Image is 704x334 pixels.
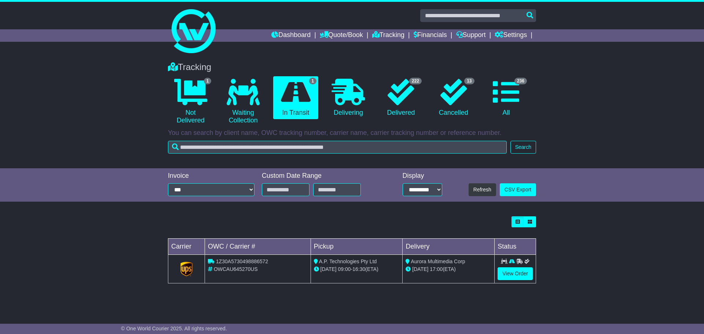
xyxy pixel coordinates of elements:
span: A.P. Technologies Pty Ltd [319,258,377,264]
span: 13 [464,78,474,84]
span: Aurora Multimedia Corp [411,258,465,264]
a: 236 All [484,76,529,120]
span: 17:00 [430,266,443,272]
div: Tracking [164,62,540,73]
a: View Order [498,267,533,280]
a: Settings [495,29,527,42]
span: 222 [409,78,422,84]
button: Search [510,141,536,154]
a: 1 Not Delivered [168,76,213,127]
button: Refresh [469,183,496,196]
a: Support [456,29,486,42]
td: Delivery [403,239,495,255]
a: CSV Export [500,183,536,196]
a: 222 Delivered [378,76,423,120]
span: 09:00 [338,266,351,272]
span: 1 [204,78,212,84]
a: Financials [414,29,447,42]
span: 236 [514,78,527,84]
div: Custom Date Range [262,172,379,180]
div: Invoice [168,172,254,180]
td: Pickup [311,239,403,255]
a: Dashboard [271,29,311,42]
a: Quote/Book [320,29,363,42]
img: GetCarrierServiceLogo [180,262,193,276]
td: OWC / Carrier # [205,239,311,255]
a: 13 Cancelled [431,76,476,120]
p: You can search by client name, OWC tracking number, carrier name, carrier tracking number or refe... [168,129,536,137]
div: Display [403,172,442,180]
span: 1 [309,78,317,84]
span: 1Z30A5730498886572 [216,258,268,264]
a: Delivering [326,76,371,120]
span: [DATE] [412,266,428,272]
a: 1 In Transit [273,76,318,120]
td: Carrier [168,239,205,255]
span: OWCAU645270US [214,266,258,272]
span: [DATE] [320,266,337,272]
span: © One World Courier 2025. All rights reserved. [121,326,227,331]
a: Waiting Collection [220,76,265,127]
div: - (ETA) [314,265,400,273]
span: 16:30 [352,266,365,272]
td: Status [495,239,536,255]
div: (ETA) [406,265,491,273]
a: Tracking [372,29,404,42]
